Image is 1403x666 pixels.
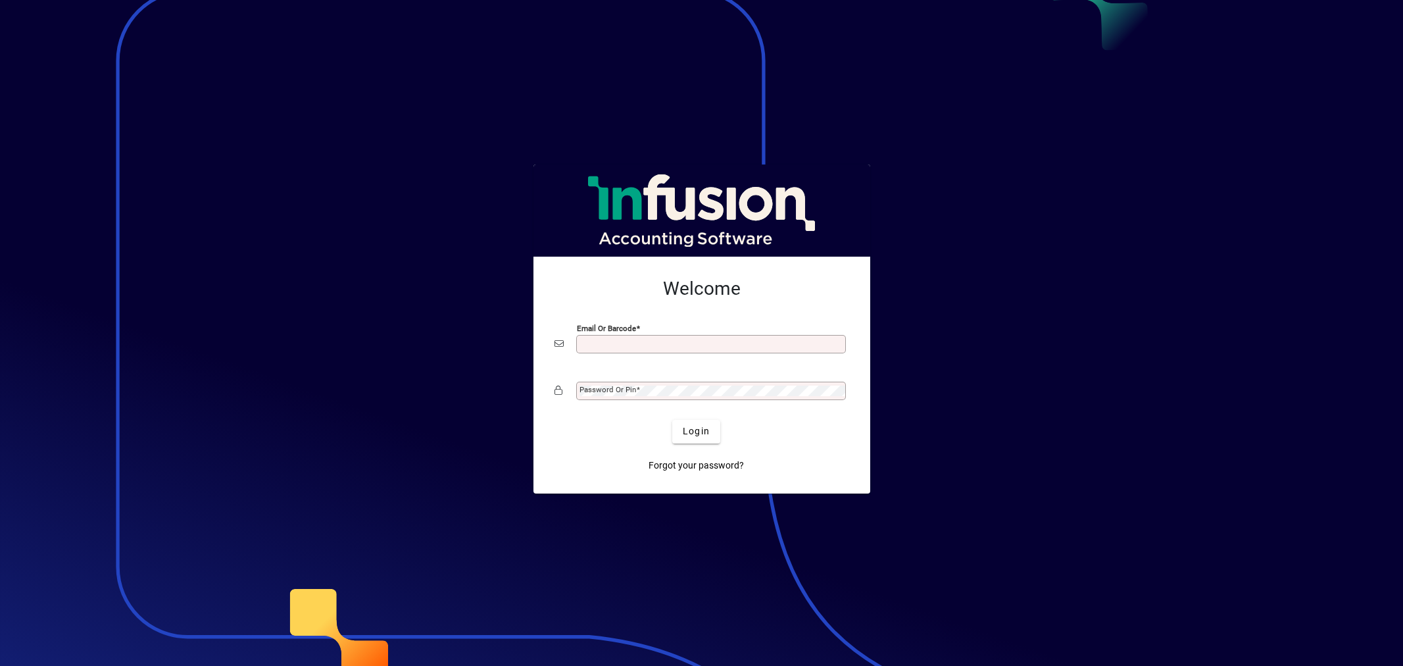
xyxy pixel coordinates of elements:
[649,459,744,473] span: Forgot your password?
[672,420,720,444] button: Login
[683,424,710,438] span: Login
[577,323,636,332] mat-label: Email or Barcode
[579,385,636,394] mat-label: Password or Pin
[554,278,849,300] h2: Welcome
[643,454,749,478] a: Forgot your password?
